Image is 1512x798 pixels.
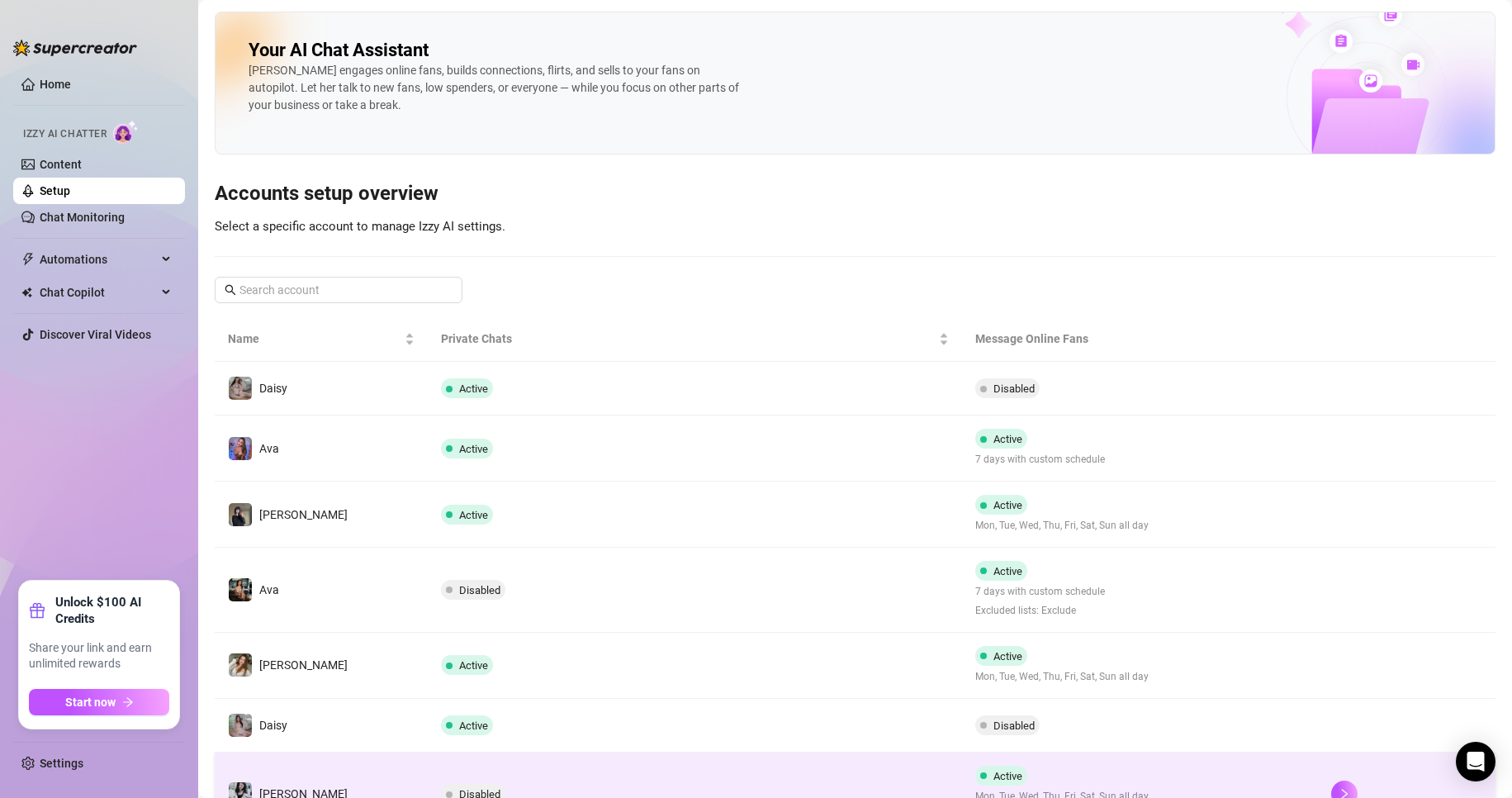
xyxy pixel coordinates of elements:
a: Discover Viral Videos [40,328,151,341]
h3: Accounts setup overview [215,181,1495,207]
span: Ava [259,442,279,455]
span: Select a specific account to manage Izzy AI settings. [215,219,505,234]
button: Start nowarrow-right [29,689,169,715]
img: Daisy [229,714,252,737]
span: Ava [259,583,279,596]
span: Disabled [459,584,500,596]
a: Content [40,158,82,171]
span: Disabled [993,720,1035,732]
a: Chat Monitoring [40,211,125,224]
span: Active [459,659,488,672]
span: Share your link and earn unlimited rewards [29,640,169,672]
span: Disabled [993,382,1035,395]
img: Anna [229,503,252,526]
span: Active [459,443,488,455]
div: [PERSON_NAME] engages online fans, builds connections, flirts, and sells to your fans on autopilo... [249,62,744,114]
h2: Your AI Chat Assistant [249,39,429,62]
span: Automations [40,246,157,273]
span: Active [993,499,1022,511]
a: Home [40,78,71,91]
span: Daisy [259,719,287,732]
img: Paige [229,653,252,677]
span: Start now [65,696,116,709]
th: Message Online Fans [962,316,1318,362]
span: 7 days with custom schedule [975,452,1105,468]
span: Active [993,565,1022,577]
span: Private Chats [441,330,935,348]
span: Excluded lists: Exclude [975,603,1105,619]
span: gift [29,602,45,619]
span: Active [993,770,1022,782]
span: Izzy AI Chatter [23,126,107,142]
img: Daisy [229,377,252,400]
span: Active [993,433,1022,445]
span: 7 days with custom schedule [975,584,1105,600]
span: Active [993,650,1022,663]
a: Settings [40,757,83,770]
input: Search account [239,281,439,299]
span: arrow-right [122,696,134,708]
a: Setup [40,184,70,197]
strong: Unlock $100 AI Credits [55,594,169,627]
span: [PERSON_NAME] [259,658,348,672]
img: Chat Copilot [21,287,32,298]
span: [PERSON_NAME] [259,508,348,521]
img: AI Chatter [113,120,139,144]
span: Active [459,509,488,521]
img: logo-BBDzfeDw.svg [13,40,137,56]
span: thunderbolt [21,253,35,266]
span: Mon, Tue, Wed, Thu, Fri, Sat, Sun all day [975,518,1149,534]
th: Name [215,316,428,362]
div: Open Intercom Messenger [1456,742,1495,781]
th: Private Chats [428,316,961,362]
span: Name [228,330,401,348]
span: Daisy [259,382,287,395]
span: search [225,284,236,296]
img: Ava [229,437,252,460]
span: Chat Copilot [40,279,157,306]
img: Ava [229,578,252,601]
span: Active [459,720,488,732]
span: Mon, Tue, Wed, Thu, Fri, Sat, Sun all day [975,669,1149,685]
span: Active [459,382,488,395]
